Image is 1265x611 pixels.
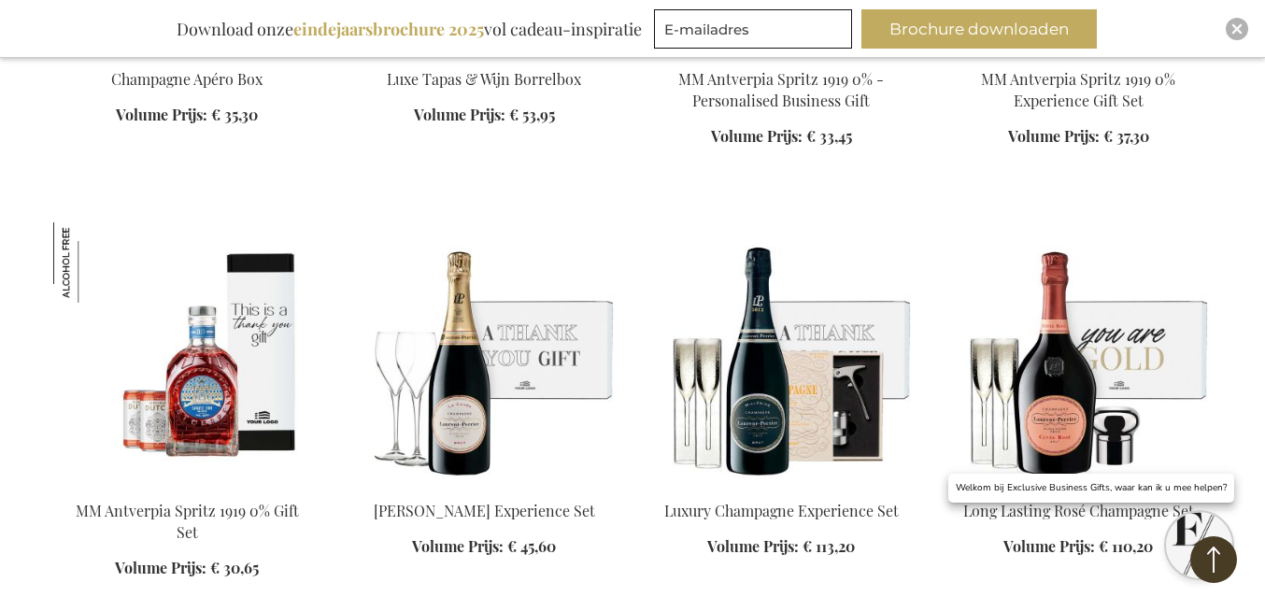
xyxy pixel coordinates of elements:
img: Long Lasting Rosé Champagne Set [945,222,1212,484]
span: € 53,95 [509,105,555,124]
a: Laurent Perrier Experience Set [350,476,618,494]
input: E-mailadres [654,9,852,49]
a: Volume Prijs: € 45,60 [412,536,556,558]
span: € 45,60 [507,536,556,556]
a: Volume Prijs: € 113,20 [707,536,855,558]
a: Champagne Apéro Box [111,69,263,89]
form: marketing offers and promotions [654,9,858,54]
a: Long Lasting Rosé Champagne Set [963,501,1194,520]
a: Volume Prijs: € 33,45 [711,126,852,148]
a: Volume Prijs: € 30,65 [115,558,259,579]
span: € 110,20 [1099,536,1153,556]
span: € 113,20 [803,536,855,556]
b: eindejaarsbrochure 2025 [293,18,484,40]
a: Volume Prijs: € 53,95 [414,105,555,126]
img: MM Antverpia Spritz 1919 0% Gift Set [53,222,134,303]
span: Volume Prijs: [115,558,206,577]
a: Long Lasting Rosé Champagne Set [945,476,1212,494]
a: [PERSON_NAME] Experience Set [374,501,595,520]
span: € 30,65 [210,558,259,577]
span: Volume Prijs: [707,536,799,556]
a: Volume Prijs: € 35,30 [116,105,258,126]
a: Volume Prijs: € 37,30 [1008,126,1149,148]
a: Luxe Tapas & Wijn Borrelbox [387,69,581,89]
img: Laurent Perrier Experience Set [350,222,618,484]
span: Volume Prijs: [1003,536,1095,556]
img: Luxury Champagne Experience Set [647,222,915,484]
div: Download onze vol cadeau-inspiratie [168,9,650,49]
span: € 37,30 [1103,126,1149,146]
img: MM Antverpia Spritz 1919 0% Gift Set [53,222,320,484]
button: Brochure downloaden [861,9,1097,49]
span: € 33,45 [806,126,852,146]
a: MM Antverpia Spritz 1919 0% Gift Set [76,501,299,542]
img: Close [1231,23,1243,35]
a: Volume Prijs: € 110,20 [1003,536,1153,558]
div: Close [1226,18,1248,40]
span: Volume Prijs: [1008,126,1100,146]
span: € 35,30 [211,105,258,124]
span: Volume Prijs: [412,536,504,556]
a: Luxury Champagne Experience Set [664,501,899,520]
a: Luxury Champagne Experience Set [647,476,915,494]
span: Volume Prijs: [414,105,505,124]
span: Volume Prijs: [711,126,803,146]
span: Volume Prijs: [116,105,207,124]
a: MM Antverpia Spritz 1919 0% Experience Gift Set [981,69,1175,110]
a: MM Antverpia Spritz 1919 0% Gift Set MM Antverpia Spritz 1919 0% Gift Set [53,476,320,494]
a: MM Antverpia Spritz 1919 0% - Personalised Business Gift [678,69,884,110]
